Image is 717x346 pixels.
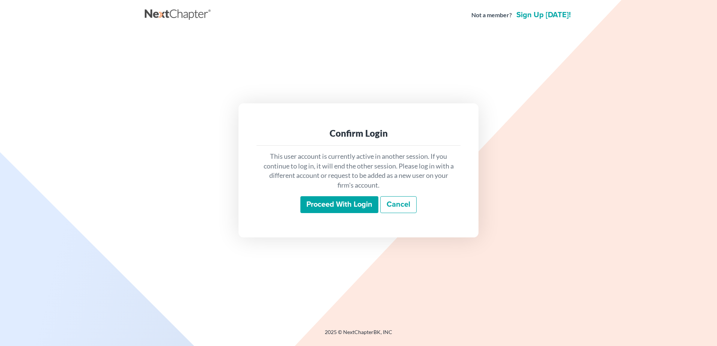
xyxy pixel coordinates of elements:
[300,196,378,213] input: Proceed with login
[262,152,454,190] p: This user account is currently active in another session. If you continue to log in, it will end ...
[262,127,454,139] div: Confirm Login
[145,328,572,342] div: 2025 © NextChapterBK, INC
[471,11,512,19] strong: Not a member?
[380,196,417,213] a: Cancel
[515,11,572,19] a: Sign up [DATE]!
